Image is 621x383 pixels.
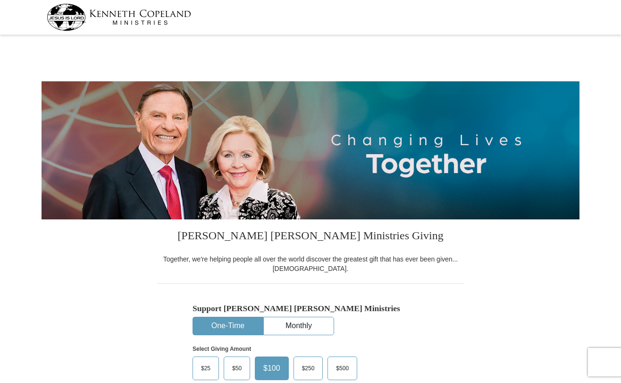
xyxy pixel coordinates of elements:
[227,361,246,375] span: $50
[259,361,285,375] span: $100
[157,254,464,273] div: Together, we're helping people all over the world discover the greatest gift that has ever been g...
[157,219,464,254] h3: [PERSON_NAME] [PERSON_NAME] Ministries Giving
[264,317,334,335] button: Monthly
[196,361,215,375] span: $25
[47,4,191,31] img: kcm-header-logo.svg
[193,304,428,313] h5: Support [PERSON_NAME] [PERSON_NAME] Ministries
[331,361,353,375] span: $500
[193,317,263,335] button: One-Time
[297,361,319,375] span: $250
[193,346,251,352] strong: Select Giving Amount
